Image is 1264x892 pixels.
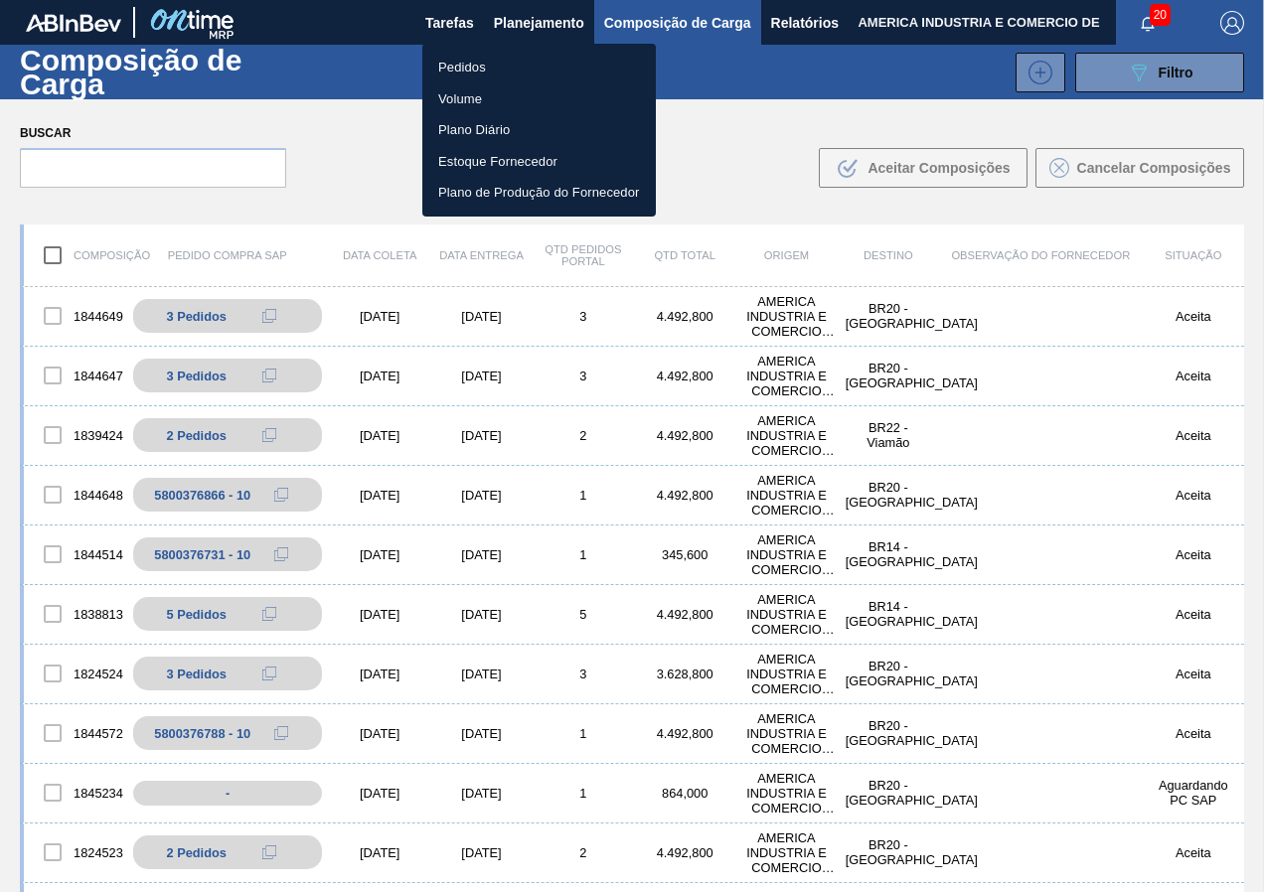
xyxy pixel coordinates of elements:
[422,83,656,115] a: Volume
[422,114,656,146] a: Plano Diário
[422,146,656,178] a: Estoque Fornecedor
[422,177,656,209] a: Plano de Produção do Fornecedor
[422,52,656,83] a: Pedidos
